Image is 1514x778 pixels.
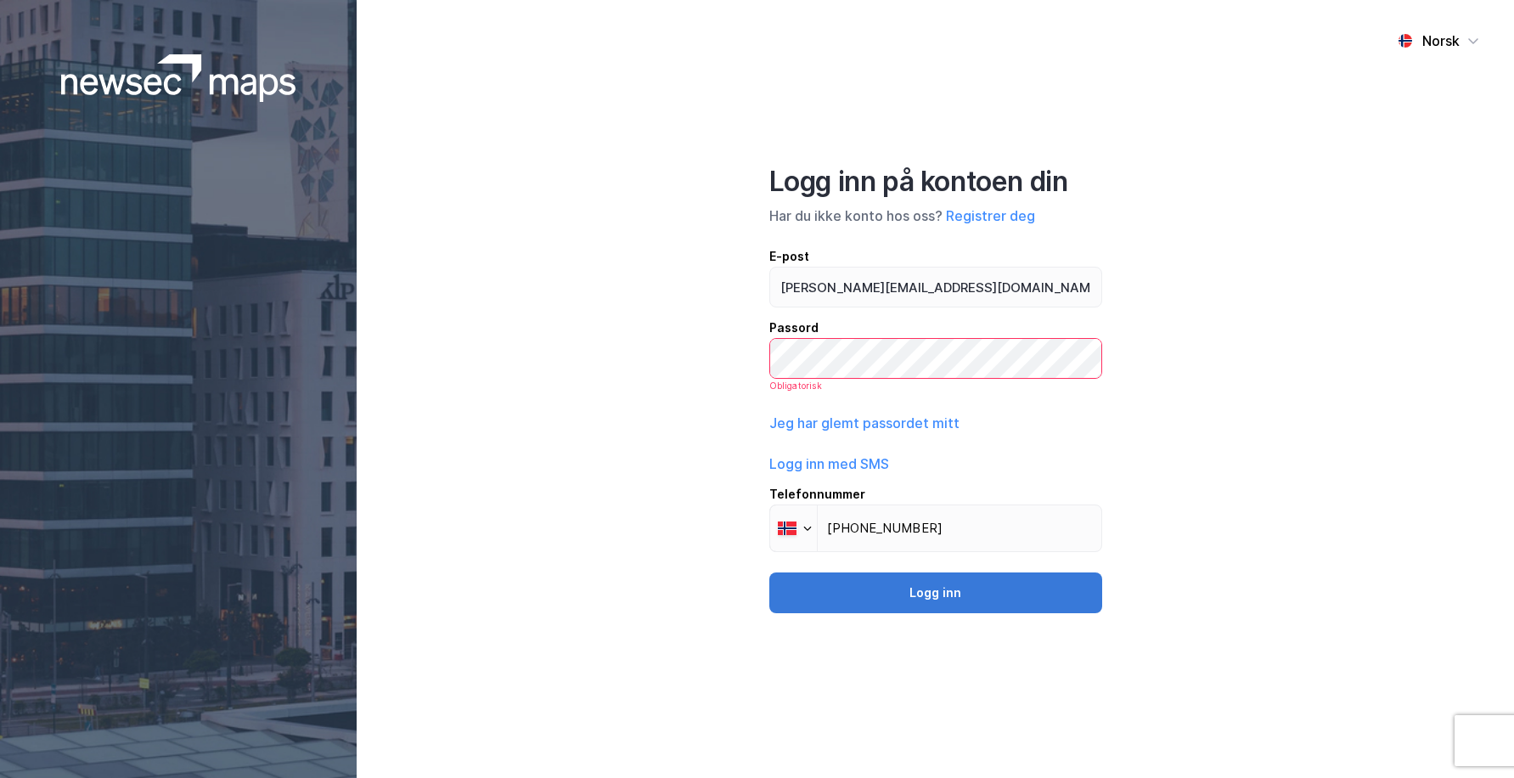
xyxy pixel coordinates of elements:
[1429,696,1514,778] div: Kontrollprogram for chat
[61,54,296,102] img: logoWhite.bf58a803f64e89776f2b079ca2356427.svg
[769,454,889,474] button: Logg inn med SMS
[1429,696,1514,778] iframe: Chat Widget
[769,572,1102,613] button: Logg inn
[769,246,1102,267] div: E-post
[770,505,817,551] div: Norway: + 47
[769,318,1102,338] div: Passord
[769,379,1102,392] div: Obligatorisk
[769,206,1102,226] div: Har du ikke konto hos oss?
[769,505,1102,552] input: Telefonnummer
[1422,31,1460,51] div: Norsk
[946,206,1035,226] button: Registrer deg
[769,413,960,433] button: Jeg har glemt passordet mitt
[769,484,1102,505] div: Telefonnummer
[769,165,1102,199] div: Logg inn på kontoen din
